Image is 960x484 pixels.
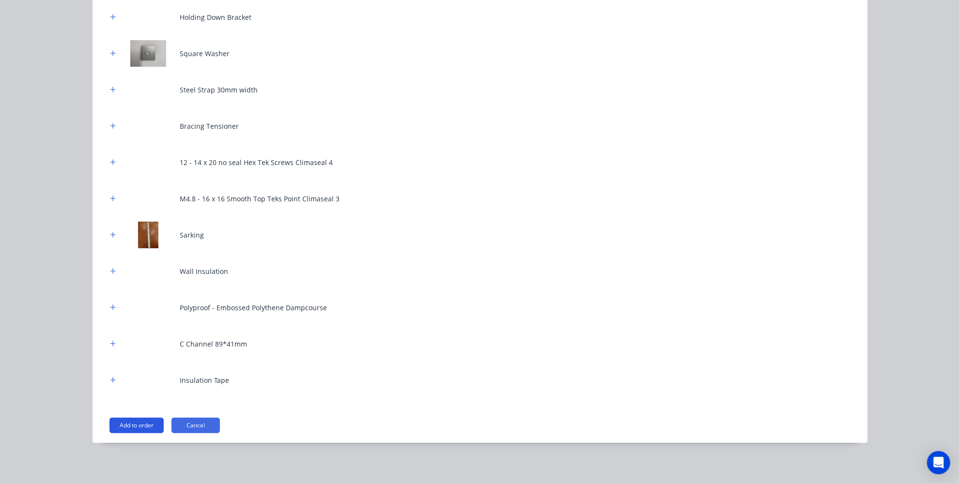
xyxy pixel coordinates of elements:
[180,266,228,276] div: Wall Insulation
[171,418,220,433] button: Cancel
[180,48,230,59] div: Square Washer
[180,85,258,95] div: Steel Strap 30mm width
[927,451,950,474] div: Open Intercom Messenger
[180,121,239,131] div: Bracing Tensioner
[180,194,340,204] div: M4.8 - 16 x 16 Smooth Top Teks Point Climaseal 3
[180,375,229,385] div: Insulation Tape
[124,40,172,67] img: Square Washer
[180,230,204,240] div: Sarking
[180,12,251,22] div: Holding Down Bracket
[180,157,333,167] div: 12 - 14 x 20 no seal Hex Tek Screws Climaseal 4
[109,418,164,433] button: Add to order
[180,302,327,313] div: Polyproof - Embossed Polythene Dampcourse
[124,222,172,248] img: Sarking
[180,339,247,349] div: C Channel 89*41mm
